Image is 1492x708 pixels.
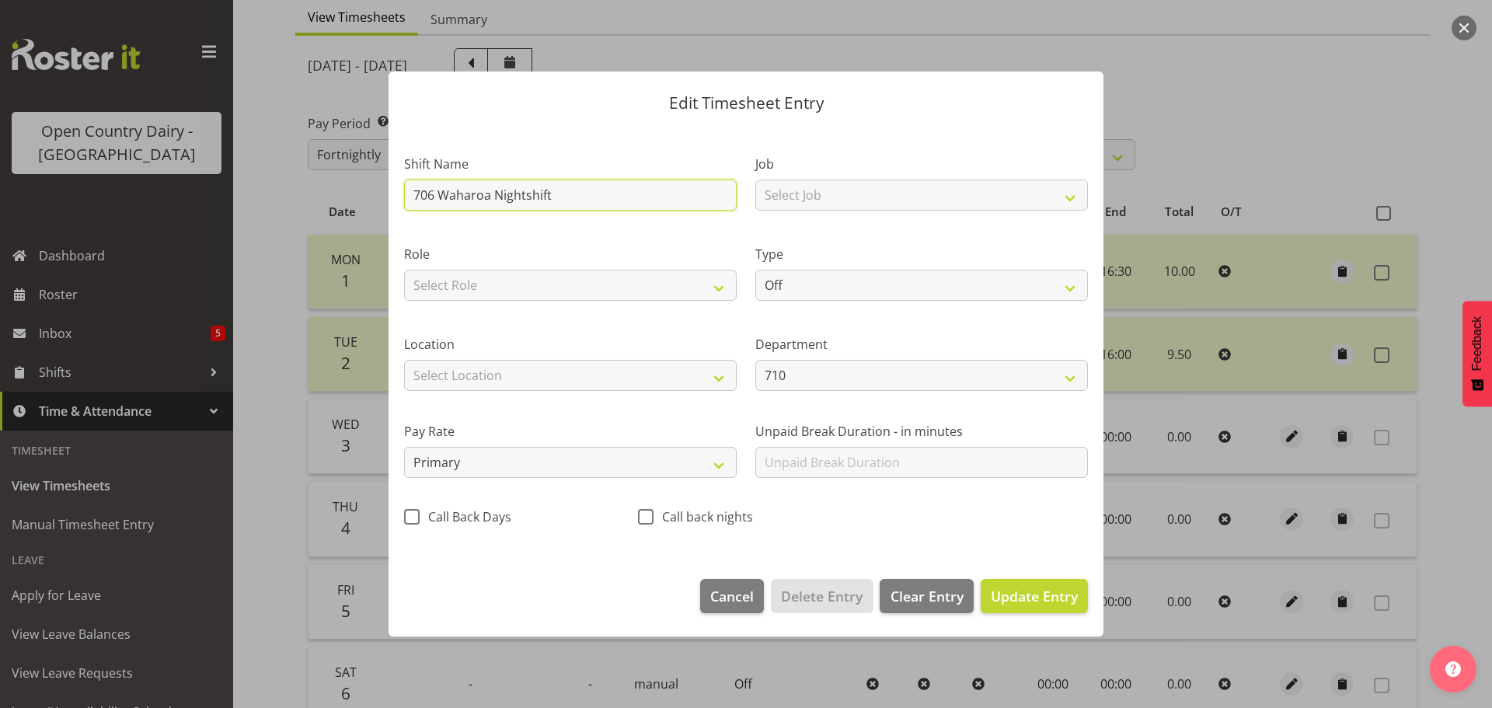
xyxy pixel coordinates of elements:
label: Location [404,335,737,354]
button: Cancel [700,579,764,613]
span: Clear Entry [891,586,964,606]
span: Call Back Days [420,509,511,525]
label: Job [755,155,1088,173]
span: Cancel [710,586,754,606]
p: Edit Timesheet Entry [404,95,1088,111]
input: Unpaid Break Duration [755,447,1088,478]
label: Shift Name [404,155,737,173]
label: Department [755,335,1088,354]
label: Type [755,245,1088,263]
label: Role [404,245,737,263]
button: Update Entry [981,579,1088,613]
span: Feedback [1470,316,1484,371]
label: Pay Rate [404,422,737,441]
input: Shift Name [404,180,737,211]
button: Clear Entry [880,579,973,613]
span: Call back nights [654,509,753,525]
span: Update Entry [991,587,1078,605]
span: Delete Entry [781,586,863,606]
img: help-xxl-2.png [1445,661,1461,677]
button: Delete Entry [771,579,873,613]
button: Feedback - Show survey [1462,301,1492,406]
label: Unpaid Break Duration - in minutes [755,422,1088,441]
